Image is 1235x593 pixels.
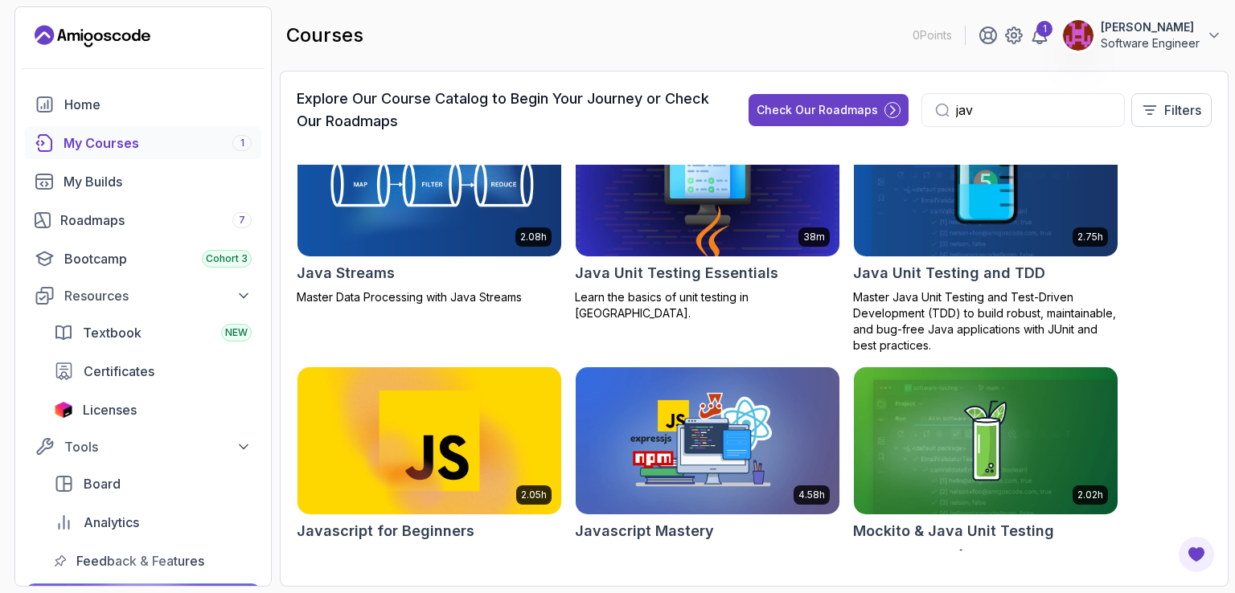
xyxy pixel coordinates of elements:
[25,88,261,121] a: home
[757,102,878,118] div: Check Our Roadmaps
[240,137,244,149] span: 1
[576,108,839,256] img: Java Unit Testing Essentials card
[1063,20,1093,51] img: user profile image
[1062,19,1222,51] button: user profile image[PERSON_NAME]Software Engineer
[25,127,261,159] a: courses
[286,22,363,48] h2: courses
[64,95,252,114] div: Home
[44,545,261,577] a: feedback
[25,281,261,310] button: Resources
[239,214,245,227] span: 7
[225,326,248,339] span: NEW
[297,520,474,542] h2: Javascript for Beginners
[575,289,840,321] p: Learn the basics of unit testing in [GEOGRAPHIC_DATA].
[35,23,150,49] a: Landing page
[1101,19,1200,35] p: [PERSON_NAME]
[44,355,261,387] a: certificates
[44,468,261,500] a: board
[854,108,1118,256] img: Java Unit Testing and TDD card
[575,366,840,580] a: Javascript Mastery card4.58hJavascript MasteryAdvanced JavaScript training for web development, c...
[521,489,547,501] p: 2.05h
[297,108,561,256] img: Java Streams card
[575,520,714,542] h2: Javascript Mastery
[575,108,840,321] a: Java Unit Testing Essentials card38mJava Unit Testing EssentialsLearn the basics of unit testing ...
[853,262,1045,284] h2: Java Unit Testing and TDD
[64,133,252,153] div: My Courses
[44,317,261,349] a: textbook
[297,108,562,305] a: Java Streams card2.08hJava StreamsMaster Data Processing with Java Streams
[76,551,204,571] span: Feedback & Features
[64,286,252,305] div: Resources
[749,94,909,126] button: Check Our Roadmaps
[1101,35,1200,51] p: Software Engineer
[206,252,248,265] span: Cohort 3
[853,520,1054,542] h2: Mockito & Java Unit Testing
[1077,231,1103,243] p: 2.75h
[803,231,825,243] p: 38m
[913,27,952,43] p: 0 Points
[25,166,261,198] a: builds
[25,204,261,236] a: roadmaps
[575,547,840,579] p: Advanced JavaScript training for web development, client and server-side applications
[44,506,261,538] a: analytics
[84,513,139,532] span: Analytics
[25,432,261,461] button: Tools
[853,108,1118,354] a: Java Unit Testing and TDD card2.75hJava Unit Testing and TDDMaster Java Unit Testing and Test-Dri...
[297,366,562,580] a: Javascript for Beginners card2.05hJavascript for BeginnersLearn JavaScript essentials for creatin...
[798,489,825,501] p: 4.58h
[25,243,261,275] a: bootcamp
[83,323,142,342] span: Textbook
[64,172,252,191] div: My Builds
[1131,93,1212,127] button: Filters
[84,362,154,381] span: Certificates
[575,262,778,284] h2: Java Unit Testing Essentials
[576,367,839,515] img: Javascript Mastery card
[60,211,252,230] div: Roadmaps
[1030,26,1049,45] a: 1
[854,367,1118,515] img: Mockito & Java Unit Testing card
[297,289,562,305] p: Master Data Processing with Java Streams
[84,474,121,493] span: Board
[64,249,252,268] div: Bootcamp
[853,289,1118,354] p: Master Java Unit Testing and Test-Driven Development (TDD) to build robust, maintainable, and bug...
[83,400,137,419] span: Licenses
[1036,21,1052,37] div: 1
[44,394,261,426] a: licenses
[54,402,73,418] img: jetbrains icon
[1177,535,1216,574] button: Open Feedback Button
[297,367,561,515] img: Javascript for Beginners card
[297,262,395,284] h2: Java Streams
[297,547,562,579] p: Learn JavaScript essentials for creating dynamic, interactive web applications
[520,231,547,243] p: 2.08h
[1077,489,1103,501] p: 2.02h
[956,100,1111,120] input: Search...
[297,88,720,133] h3: Explore Our Course Catalog to Begin Your Journey or Check Our Roadmaps
[64,437,252,456] div: Tools
[1164,100,1201,120] p: Filters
